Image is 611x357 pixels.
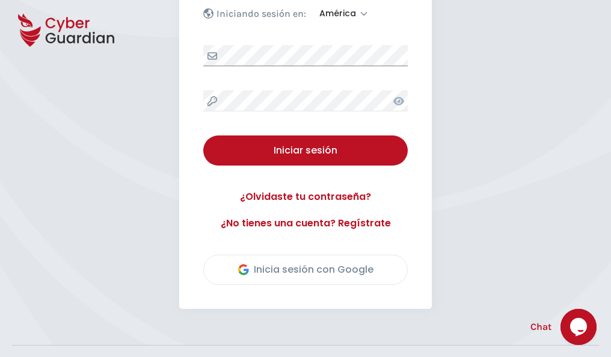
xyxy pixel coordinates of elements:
a: ¿No tienes una cuenta? Regístrate [203,216,408,231]
div: Inicia sesión con Google [238,262,373,277]
div: Iniciar sesión [212,143,399,158]
a: ¿Olvidaste tu contraseña? [203,190,408,204]
button: Iniciar sesión [203,135,408,166]
button: Inicia sesión con Google [203,255,408,285]
iframe: chat widget [560,309,599,345]
span: Chat [530,320,551,334]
